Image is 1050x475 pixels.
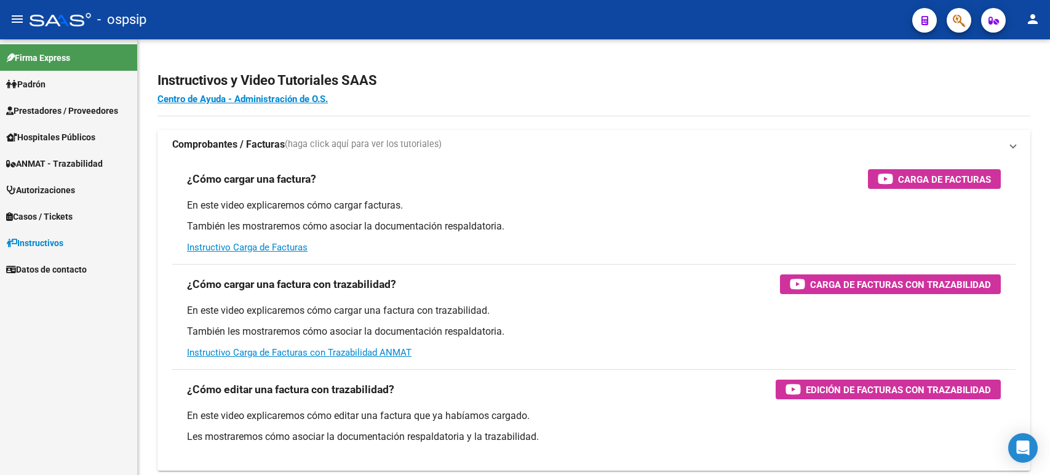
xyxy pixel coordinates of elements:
[157,69,1030,92] h2: Instructivos y Video Tutoriales SAAS
[6,236,63,250] span: Instructivos
[898,172,991,187] span: Carga de Facturas
[187,170,316,188] h3: ¿Cómo cargar una factura?
[810,277,991,292] span: Carga de Facturas con Trazabilidad
[780,274,1001,294] button: Carga de Facturas con Trazabilidad
[6,51,70,65] span: Firma Express
[97,6,146,33] span: - ospsip
[187,276,396,293] h3: ¿Cómo cargar una factura con trazabilidad?
[157,159,1030,471] div: Comprobantes / Facturas(haga click aquí para ver los tutoriales)
[6,183,75,197] span: Autorizaciones
[157,94,328,105] a: Centro de Ayuda - Administración de O.S.
[868,169,1001,189] button: Carga de Facturas
[6,78,46,91] span: Padrón
[187,430,1001,444] p: Les mostraremos cómo asociar la documentación respaldatoria y la trazabilidad.
[6,104,118,118] span: Prestadores / Proveedores
[187,325,1001,338] p: También les mostraremos cómo asociar la documentación respaldatoria.
[806,382,991,397] span: Edición de Facturas con Trazabilidad
[1025,12,1040,26] mat-icon: person
[1008,433,1038,463] div: Open Intercom Messenger
[187,304,1001,317] p: En este video explicaremos cómo cargar una factura con trazabilidad.
[187,409,1001,423] p: En este video explicaremos cómo editar una factura que ya habíamos cargado.
[187,347,412,358] a: Instructivo Carga de Facturas con Trazabilidad ANMAT
[187,220,1001,233] p: También les mostraremos cómo asociar la documentación respaldatoria.
[187,242,308,253] a: Instructivo Carga de Facturas
[157,130,1030,159] mat-expansion-panel-header: Comprobantes / Facturas(haga click aquí para ver los tutoriales)
[10,12,25,26] mat-icon: menu
[776,380,1001,399] button: Edición de Facturas con Trazabilidad
[187,199,1001,212] p: En este video explicaremos cómo cargar facturas.
[6,210,73,223] span: Casos / Tickets
[6,263,87,276] span: Datos de contacto
[187,381,394,398] h3: ¿Cómo editar una factura con trazabilidad?
[285,138,442,151] span: (haga click aquí para ver los tutoriales)
[172,138,285,151] strong: Comprobantes / Facturas
[6,130,95,144] span: Hospitales Públicos
[6,157,103,170] span: ANMAT - Trazabilidad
